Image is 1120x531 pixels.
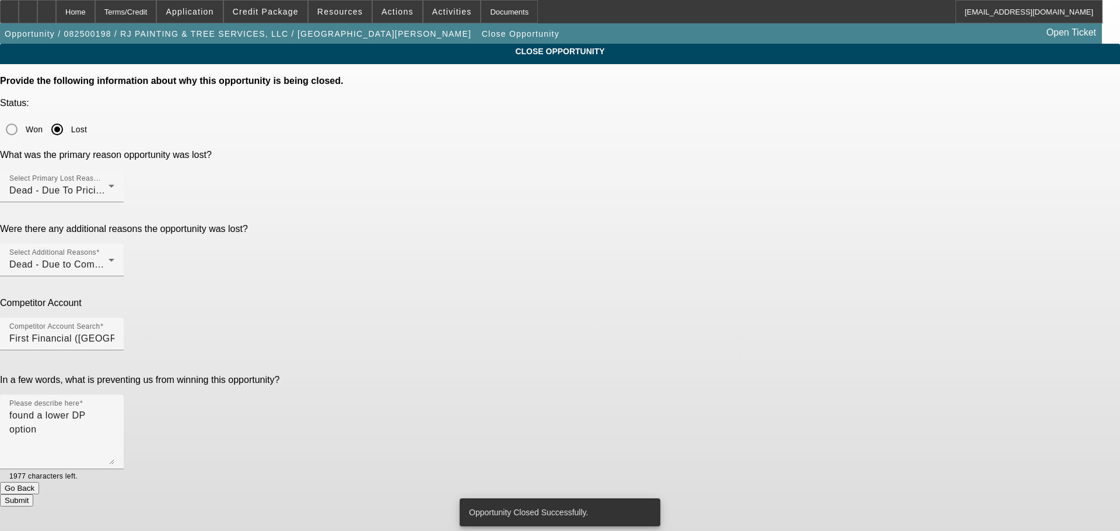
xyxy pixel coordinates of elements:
[166,7,213,16] span: Application
[423,1,481,23] button: Activities
[224,1,307,23] button: Credit Package
[69,124,87,135] label: Lost
[9,259,127,269] span: Dead - Due to Competition
[9,47,1111,56] span: CLOSE OPPORTUNITY
[460,498,656,526] div: Opportunity Closed Successfully.
[9,400,79,407] mat-label: Please describe here
[9,332,114,346] input: Competitor Account Search
[1042,23,1101,43] a: Open Ticket
[9,249,96,256] mat-label: Select Additional Reasons
[482,29,559,38] span: Close Opportunity
[9,185,162,195] span: Dead - Due To Pricing or Structure
[233,7,299,16] span: Credit Package
[317,7,363,16] span: Resources
[432,7,472,16] span: Activities
[381,7,414,16] span: Actions
[9,469,78,482] mat-hint: 1977 characters left.
[309,1,372,23] button: Resources
[479,23,562,44] button: Close Opportunity
[373,1,422,23] button: Actions
[9,175,101,182] mat-label: Select Primary Lost Reason
[157,1,222,23] button: Application
[5,29,471,38] span: Opportunity / 082500198 / RJ PAINTING & TREE SERVICES, LLC / [GEOGRAPHIC_DATA][PERSON_NAME]
[9,323,100,330] mat-label: Competitor Account Search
